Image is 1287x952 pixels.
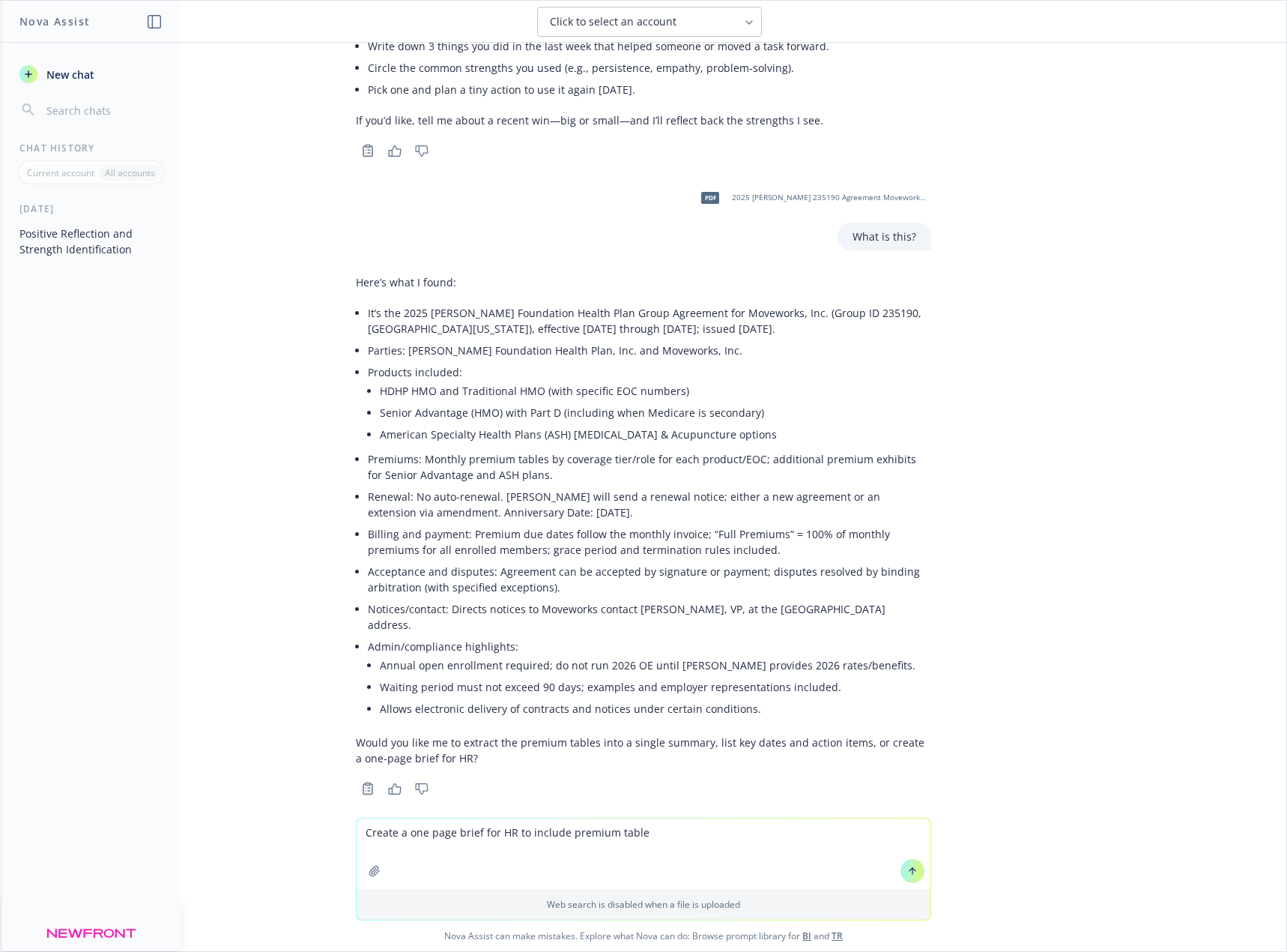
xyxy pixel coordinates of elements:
[380,676,931,698] li: Waiting period must not exceed 90 days; examples and employer representations included.
[802,930,811,942] a: BI
[380,654,931,676] li: Annual open enrollment required; do not run 2026 OE until [PERSON_NAME] provides 2026 rates/benef...
[13,61,169,88] button: New chat
[368,35,931,57] li: Write down 3 things you did in the last week that helped someone or moved a task forward.
[368,561,931,598] li: Acceptance and disputes: Agreement can be accepted by signature or payment; disputes resolved by ...
[27,166,94,179] p: Current account
[550,14,676,29] span: Click to select an account
[356,112,931,128] p: If you’d like, tell me about a recent win—big or small—and I’ll reflect back the strengths I see.
[410,778,434,799] button: Thumbs down
[361,144,375,157] svg: Copy to clipboard
[368,57,931,79] li: Circle the common strengths you used (e.g., persistence, empathy, problem‑solving).
[366,898,921,911] p: Web search is disabled when a file is uploaded
[356,274,931,290] p: Here’s what I found:
[832,930,843,942] a: TR
[368,486,931,523] li: Renewal: No auto-renewal. [PERSON_NAME] will send a renewal notice; either a new agreement or an ...
[356,735,931,766] p: Would you like me to extract the premium tables into a single summary, list key dates and action ...
[368,598,931,636] li: Notices/contact: Directs notices to Moveworks contact [PERSON_NAME], VP, at the [GEOGRAPHIC_DATA]...
[368,636,931,723] li: Admin/compliance highlights:
[13,221,169,262] button: Positive Reflection and Strength Identification
[19,13,90,29] h1: Nova Assist
[1,202,181,215] div: [DATE]
[380,424,931,445] li: American Specialty Health Plans (ASH) [MEDICAL_DATA] & Acupuncture options
[105,166,155,179] p: All accounts
[1,142,181,154] div: Chat History
[368,302,931,340] li: It’s the 2025 [PERSON_NAME] Foundation Health Plan Group Agreement for Moveworks, Inc. (Group ID ...
[368,361,931,448] li: Products included:
[691,179,931,217] div: pdf2025 [PERSON_NAME] 235190 Agreement Moveworks.pdf
[732,193,928,202] span: 2025 [PERSON_NAME] 235190 Agreement Moveworks.pdf
[357,819,930,889] textarea: Create a one page brief for HR to include premium tabl
[701,192,719,203] span: pdf
[853,229,916,244] p: What is this?
[43,67,94,82] span: New chat
[380,402,931,424] li: Senior Advantage (HMO) with Part D (including when Medicare is secondary)
[361,782,375,795] svg: Copy to clipboard
[368,79,931,100] li: Pick one and plan a tiny action to use it again [DATE].
[537,7,762,37] button: Click to select an account
[410,140,434,161] button: Thumbs down
[7,921,1280,951] span: Nova Assist can make mistakes. Explore what Nova can do: Browse prompt library for and
[380,380,931,402] li: HDHP HMO and Traditional HMO (with specific EOC numbers)
[368,448,931,486] li: Premiums: Monthly premium tables by coverage tier/role for each product/EOC; additional premium e...
[368,523,931,561] li: Billing and payment: Premium due dates follow the monthly invoice; “Full Premiums” = 100% of mont...
[368,340,931,361] li: Parties: [PERSON_NAME] Foundation Health Plan, Inc. and Moveworks, Inc.
[43,100,163,121] input: Search chats
[380,698,931,720] li: Allows electronic delivery of contracts and notices under certain conditions.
